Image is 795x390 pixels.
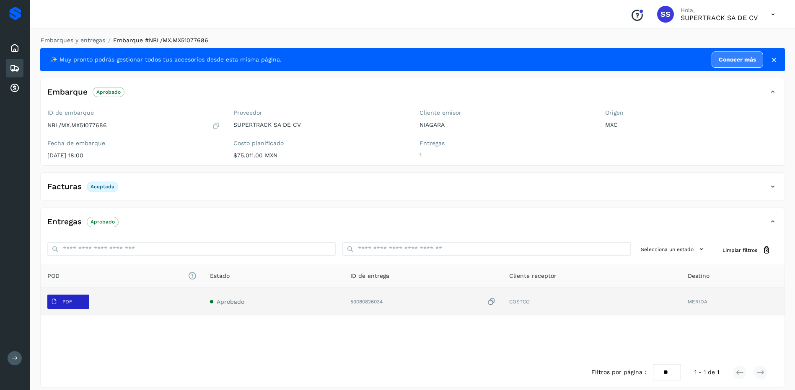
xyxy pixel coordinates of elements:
[605,121,778,128] p: MXC
[47,272,197,280] span: POD
[233,152,406,159] p: $75,011.00 MXN
[96,89,121,95] p: Aprobado
[420,140,592,147] label: Entregas
[91,184,114,190] p: Aceptada
[681,14,758,22] p: SUPERTRACK SA DE CV
[47,87,88,97] h4: Embarque
[91,219,115,225] p: Aprobado
[47,152,220,159] p: [DATE] 18:00
[591,368,646,377] span: Filtros por página :
[40,36,785,45] nav: breadcrumb
[6,79,23,97] div: Cuentas por cobrar
[41,180,785,200] div: FacturasAceptada
[716,242,778,258] button: Limpiar filtros
[47,217,82,227] h4: Entregas
[233,109,406,116] label: Proveedor
[350,298,496,306] div: 53080826034
[420,152,592,159] p: 1
[509,272,557,280] span: Cliente receptor
[47,295,89,309] button: PDF
[420,109,592,116] label: Cliente emisor
[688,272,710,280] span: Destino
[694,368,719,377] span: 1 - 1 de 1
[47,122,107,129] p: NBL/MX.MX51077686
[681,7,758,14] p: Hola,
[47,182,82,192] h4: Facturas
[41,37,105,44] a: Embarques y entregas
[350,272,389,280] span: ID de entrega
[605,109,778,116] label: Origen
[233,121,406,128] p: SUPERTRACK SA DE CV
[217,298,244,305] span: Aprobado
[502,288,681,316] td: COSTCO
[6,39,23,57] div: Inicio
[62,299,72,305] p: PDF
[722,246,757,254] span: Limpiar filtros
[41,215,785,236] div: EntregasAprobado
[681,288,785,316] td: MERIDA
[420,121,592,128] p: NIAGARA
[113,37,208,44] span: Embarque #NBL/MX.MX51077686
[47,109,220,116] label: ID de embarque
[41,85,785,106] div: EmbarqueAprobado
[50,55,282,64] span: ✨ Muy pronto podrás gestionar todos tus accesorios desde esta misma página.
[47,140,220,147] label: Fecha de embarque
[712,51,763,68] a: Conocer más
[233,140,406,147] label: Costo planificado
[637,242,709,256] button: Selecciona un estado
[6,59,23,77] div: Embarques
[210,272,230,280] span: Estado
